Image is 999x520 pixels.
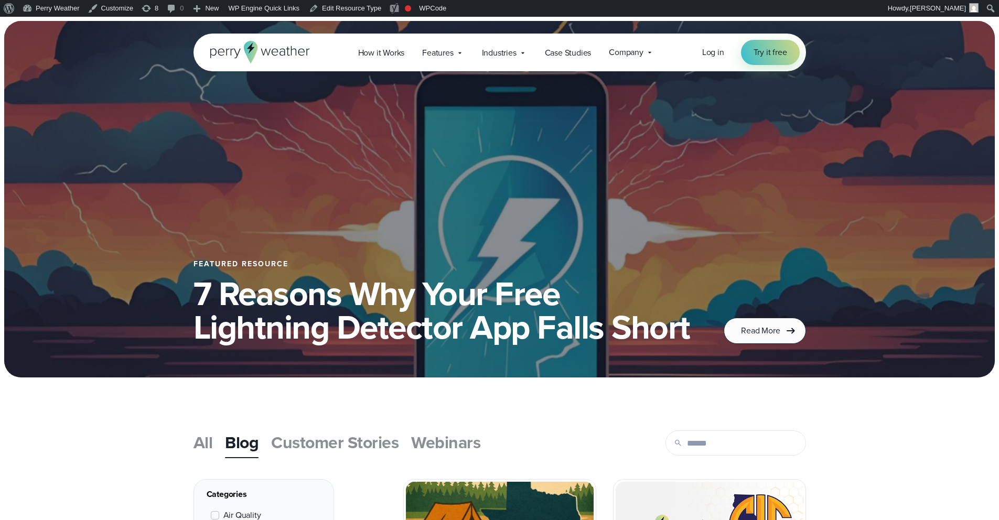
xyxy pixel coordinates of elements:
[411,430,480,455] span: Webinars
[271,428,399,457] a: Customer Stories
[482,47,517,59] span: Industries
[609,46,643,59] span: Company
[545,47,592,59] span: Case Studies
[910,4,966,12] span: [PERSON_NAME]
[194,428,213,457] a: All
[194,277,699,344] h1: 7 Reasons Why Your Free Lightning Detector App Falls Short
[271,430,399,455] span: Customer Stories
[349,42,414,63] a: How it Works
[422,47,453,59] span: Features
[225,428,259,457] a: Blog
[207,488,321,501] div: Categories
[724,318,805,344] a: Read More
[405,5,411,12] div: Focus keyphrase not set
[702,46,724,59] a: Log in
[358,47,405,59] span: How it Works
[194,260,699,268] div: Featured Resource
[754,46,787,59] span: Try it free
[411,428,480,457] a: Webinars
[741,324,780,337] span: Read More
[741,40,800,65] a: Try it free
[702,46,724,58] span: Log in
[536,42,600,63] a: Case Studies
[225,430,259,455] span: Blog
[194,430,213,455] span: All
